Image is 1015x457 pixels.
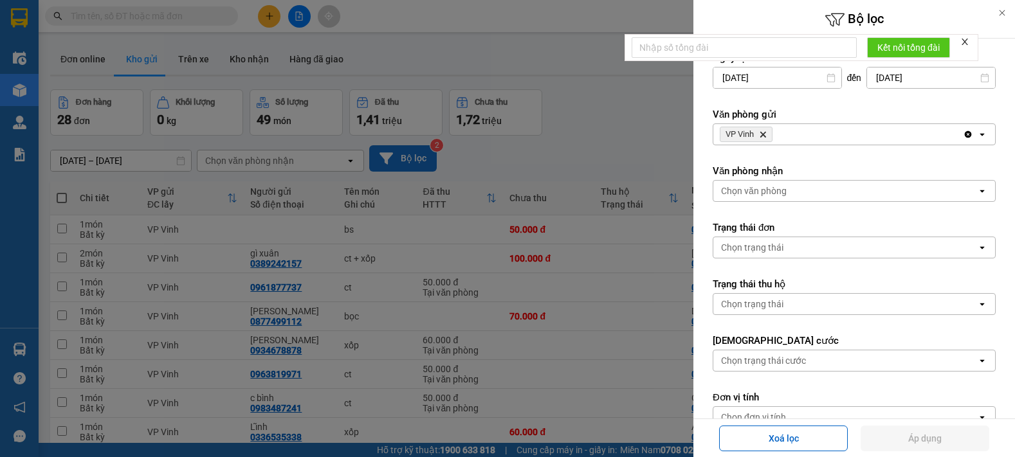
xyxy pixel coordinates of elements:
label: Trạng thái thu hộ [713,278,996,291]
label: [DEMOGRAPHIC_DATA] cước [713,334,996,347]
button: Kết nối tổng đài [867,37,950,58]
div: Chọn trạng thái [721,298,783,310]
div: Chọn văn phòng [721,184,787,197]
svg: open [977,412,987,422]
svg: open [977,299,987,309]
div: Chọn đơn vị tính [721,411,786,424]
div: Chọn trạng thái cước [721,354,806,367]
label: Trạng thái đơn [713,221,996,234]
svg: Clear all [963,129,973,139]
h6: Bộ lọc [693,10,1015,30]
span: Kết nối tổng đài [877,40,940,55]
svg: Delete [759,130,767,138]
span: close [960,37,969,46]
input: Select a date. [867,67,995,88]
label: Văn phòng nhận [713,165,996,177]
input: Selected VP Vinh. [775,128,776,141]
input: Nhập số tổng đài [632,37,857,58]
svg: open [977,129,987,139]
span: đến [847,71,862,84]
span: VP Vinh [726,129,754,139]
div: Chọn trạng thái [721,241,783,254]
button: Áp dụng [861,426,989,451]
svg: open [977,242,987,253]
svg: open [977,355,987,366]
span: VP Vinh, close by backspace [720,127,773,142]
input: Select a date. [713,67,841,88]
label: Văn phòng gửi [713,108,996,121]
svg: open [977,186,987,196]
button: Xoá lọc [719,426,848,451]
label: Đơn vị tính [713,391,996,404]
